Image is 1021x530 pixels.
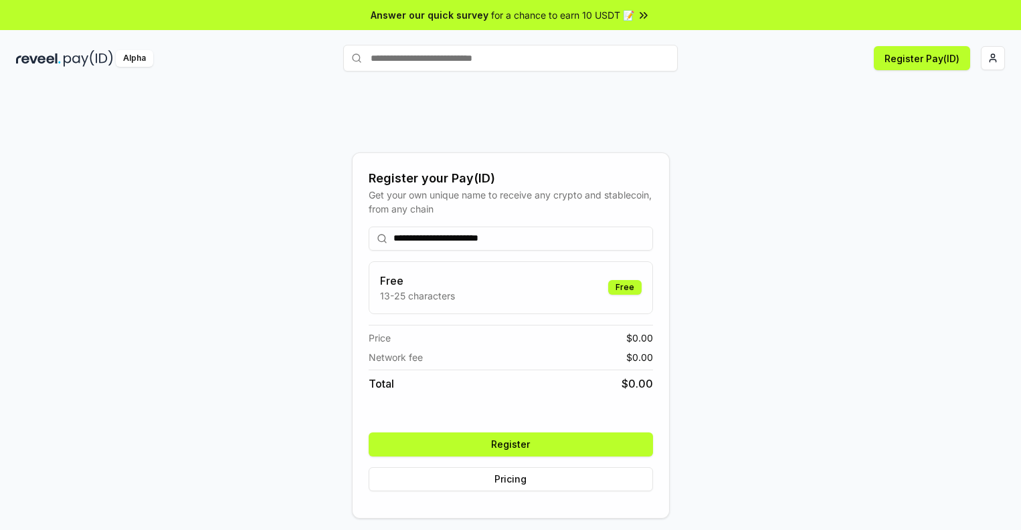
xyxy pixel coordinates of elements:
[491,8,634,22] span: for a chance to earn 10 USDT 📝
[369,432,653,456] button: Register
[369,376,394,392] span: Total
[16,50,61,67] img: reveel_dark
[369,188,653,216] div: Get your own unique name to receive any crypto and stablecoin, from any chain
[626,331,653,345] span: $ 0.00
[380,273,455,289] h3: Free
[622,376,653,392] span: $ 0.00
[874,46,970,70] button: Register Pay(ID)
[380,289,455,303] p: 13-25 characters
[371,8,488,22] span: Answer our quick survey
[369,169,653,188] div: Register your Pay(ID)
[369,467,653,491] button: Pricing
[369,350,423,364] span: Network fee
[608,280,642,295] div: Free
[64,50,113,67] img: pay_id
[626,350,653,364] span: $ 0.00
[369,331,391,345] span: Price
[116,50,153,67] div: Alpha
